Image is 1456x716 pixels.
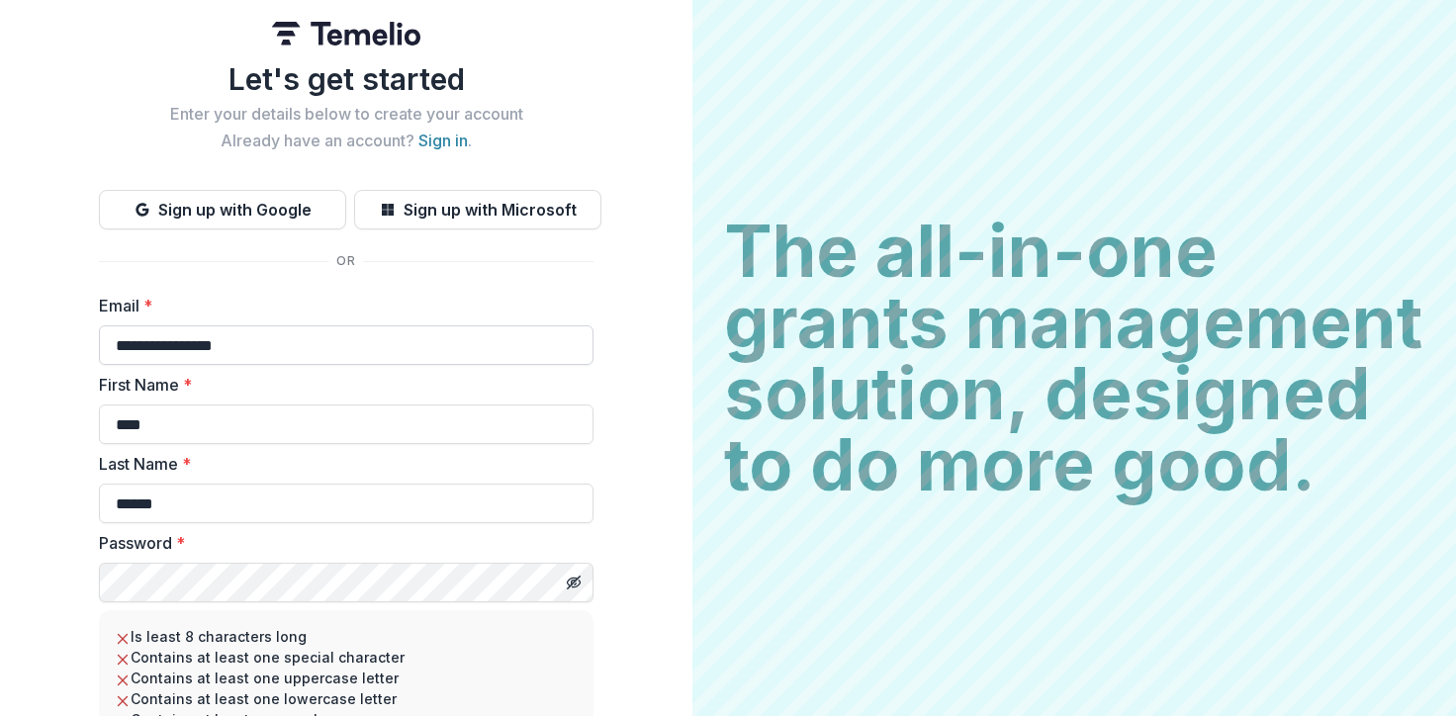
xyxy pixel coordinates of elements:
[115,626,578,647] li: Is least 8 characters long
[99,190,346,229] button: Sign up with Google
[99,105,593,124] h2: Enter your details below to create your account
[558,567,590,598] button: Toggle password visibility
[115,668,578,688] li: Contains at least one uppercase letter
[99,531,582,555] label: Password
[418,131,468,150] a: Sign in
[99,61,593,97] h1: Let's get started
[99,132,593,150] h2: Already have an account? .
[99,373,582,397] label: First Name
[99,294,582,317] label: Email
[272,22,420,45] img: Temelio
[354,190,601,229] button: Sign up with Microsoft
[115,647,578,668] li: Contains at least one special character
[99,452,582,476] label: Last Name
[115,688,578,709] li: Contains at least one lowercase letter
